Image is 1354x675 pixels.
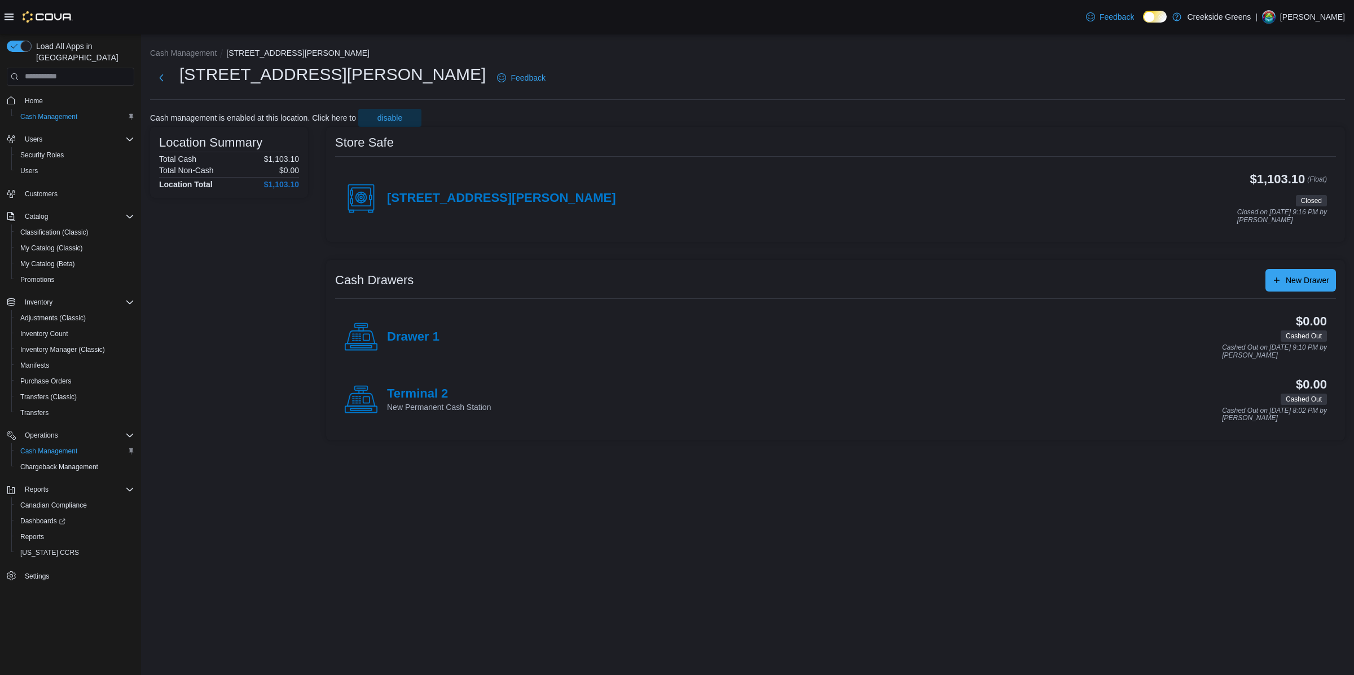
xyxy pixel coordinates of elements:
span: Manifests [20,361,49,370]
a: Transfers [16,406,53,420]
h3: $0.00 [1296,378,1327,391]
span: Customers [20,187,134,201]
span: disable [377,112,402,123]
button: disable [358,109,421,127]
button: Operations [20,429,63,442]
nav: Complex example [7,88,134,614]
span: Cashed Out [1281,394,1327,405]
h3: Cash Drawers [335,273,414,287]
h4: Terminal 2 [387,387,491,402]
img: Cova [23,11,73,23]
span: Inventory [20,295,134,309]
span: Cashed Out [1281,330,1327,342]
span: Security Roles [16,148,134,162]
button: Promotions [11,272,139,288]
span: Users [20,166,38,175]
button: Customers [2,186,139,202]
h3: $0.00 [1296,315,1327,328]
p: $1,103.10 [264,155,299,164]
button: Classification (Classic) [11,224,139,240]
h4: $1,103.10 [264,180,299,189]
button: Adjustments (Classic) [11,310,139,326]
a: My Catalog (Classic) [16,241,87,255]
span: Purchase Orders [16,374,134,388]
h1: [STREET_ADDRESS][PERSON_NAME] [179,63,486,86]
button: Reports [20,483,53,496]
span: Cash Management [16,110,134,123]
span: Promotions [20,275,55,284]
a: Reports [16,530,49,544]
p: Cash management is enabled at this location. Click here to [150,113,356,122]
button: Next [150,67,173,89]
button: Inventory [2,294,139,310]
a: Inventory Count [16,327,73,341]
button: New Drawer [1265,269,1336,292]
button: Purchase Orders [11,373,139,389]
button: Users [11,163,139,179]
p: Cashed Out on [DATE] 9:10 PM by [PERSON_NAME] [1222,344,1327,359]
p: | [1255,10,1258,24]
span: Adjustments (Classic) [20,314,86,323]
button: Users [2,131,139,147]
a: Dashboards [11,513,139,529]
button: My Catalog (Beta) [11,256,139,272]
span: Canadian Compliance [16,498,134,512]
button: Users [20,133,47,146]
span: Users [16,164,134,178]
span: Security Roles [20,151,64,160]
button: Transfers (Classic) [11,389,139,405]
button: Home [2,92,139,109]
span: Washington CCRS [16,546,134,559]
h6: Total Cash [159,155,196,164]
span: Inventory [25,298,52,307]
span: My Catalog (Classic) [16,241,134,255]
button: Inventory [20,295,57,309]
a: Purchase Orders [16,374,76,388]
span: Settings [25,572,49,581]
span: Transfers (Classic) [20,392,77,402]
span: My Catalog (Classic) [20,244,83,253]
p: $0.00 [279,166,299,175]
button: Inventory Manager (Classic) [11,342,139,358]
button: Canadian Compliance [11,497,139,513]
a: Transfers (Classic) [16,390,81,404]
button: [US_STATE] CCRS [11,545,139,561]
span: Transfers (Classic) [16,390,134,404]
a: Chargeback Management [16,460,103,474]
span: Home [25,96,43,105]
span: Adjustments (Classic) [16,311,134,325]
span: New Drawer [1286,275,1329,286]
span: Reports [20,532,44,541]
p: Closed on [DATE] 9:16 PM by [PERSON_NAME] [1237,209,1327,224]
span: Catalog [20,210,134,223]
p: Cashed Out on [DATE] 8:02 PM by [PERSON_NAME] [1222,407,1327,422]
button: Manifests [11,358,139,373]
span: Reports [25,485,49,494]
span: Purchase Orders [20,377,72,386]
span: My Catalog (Beta) [16,257,134,271]
span: Cashed Out [1286,331,1322,341]
a: Promotions [16,273,59,286]
span: Operations [20,429,134,442]
span: Operations [25,431,58,440]
span: Load All Apps in [GEOGRAPHIC_DATA] [32,41,134,63]
button: Transfers [11,405,139,421]
a: Security Roles [16,148,68,162]
a: My Catalog (Beta) [16,257,80,271]
a: Users [16,164,42,178]
h6: Total Non-Cash [159,166,214,175]
span: Customers [25,189,58,198]
button: Operations [2,427,139,443]
span: My Catalog (Beta) [20,259,75,268]
span: Cash Management [20,447,77,456]
span: Cashed Out [1286,394,1322,404]
span: Home [20,94,134,108]
button: Inventory Count [11,326,139,342]
p: Creekside Greens [1187,10,1251,24]
button: Catalog [20,210,52,223]
span: Cash Management [16,444,134,458]
p: New Permanent Cash Station [387,402,491,413]
h4: [STREET_ADDRESS][PERSON_NAME] [387,191,616,206]
a: Canadian Compliance [16,498,91,512]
